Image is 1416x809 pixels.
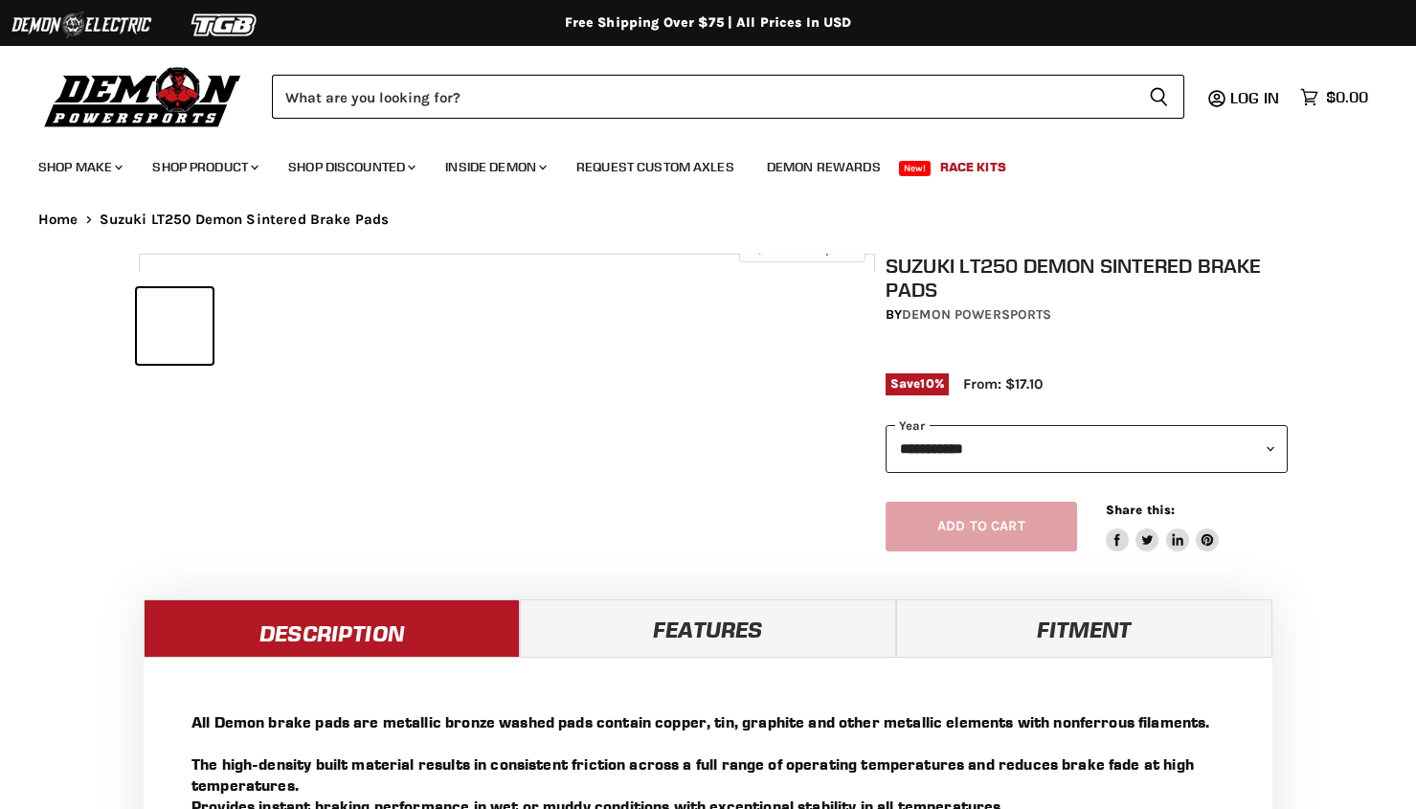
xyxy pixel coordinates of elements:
span: Suzuki LT250 Demon Sintered Brake Pads [100,212,390,228]
span: Click to expand [749,241,855,256]
img: Demon Powersports [38,62,248,130]
a: Request Custom Axles [562,147,749,187]
aside: Share this: [1106,502,1220,552]
span: Log in [1230,88,1279,107]
input: Search [272,75,1134,119]
select: year [886,425,1288,472]
ul: Main menu [24,140,1363,187]
a: Fitment [896,599,1272,657]
button: Suzuki LT250 Demon Sintered Brake Pads thumbnail [137,288,213,364]
span: $0.00 [1326,88,1368,106]
a: Log in [1222,89,1291,106]
a: Inside Demon [431,147,558,187]
span: Share this: [1106,503,1175,517]
img: Demon Electric Logo 2 [10,7,153,43]
a: Home [38,212,79,228]
a: Race Kits [926,147,1021,187]
span: From: $17.10 [963,375,1043,393]
h1: Suzuki LT250 Demon Sintered Brake Pads [886,254,1288,302]
a: Features [520,599,896,657]
form: Product [272,75,1184,119]
div: by [886,304,1288,326]
span: New! [899,161,932,176]
img: TGB Logo 2 [153,7,297,43]
a: Shop Product [138,147,270,187]
button: Search [1134,75,1184,119]
a: Shop Make [24,147,134,187]
a: Shop Discounted [274,147,427,187]
a: Demon Powersports [902,306,1051,323]
span: Save % [886,373,949,394]
span: 10 [920,376,933,391]
a: $0.00 [1291,83,1378,111]
a: Demon Rewards [753,147,895,187]
a: Description [144,599,520,657]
